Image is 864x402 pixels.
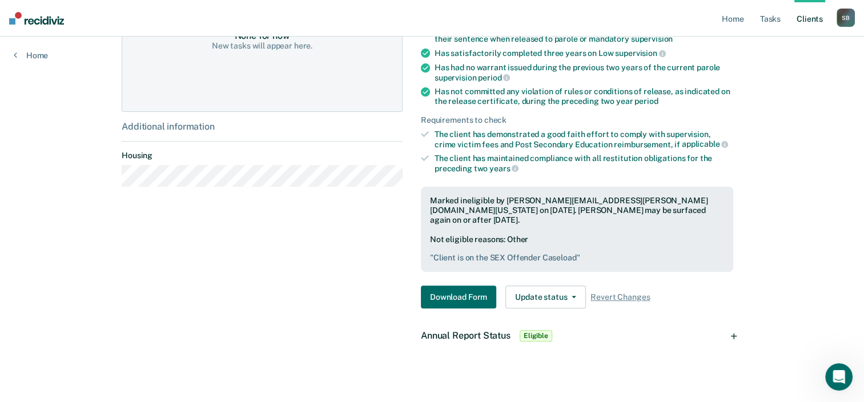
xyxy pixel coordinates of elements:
span: Revert Changes [590,292,650,302]
div: Has not committed any violation of rules or conditions of release, as indicated on the release ce... [435,87,733,106]
span: supervision [615,49,665,58]
span: period [634,97,658,106]
a: Home [14,50,48,61]
div: Not eligible reasons: Other [430,235,724,263]
div: Marked ineligible by [PERSON_NAME][EMAIL_ADDRESS][PERSON_NAME][DOMAIN_NAME][US_STATE] on [DATE]. ... [430,196,724,224]
div: Has had no warrant issued during the previous two years of the current parole supervision [435,63,733,82]
div: New tasks will appear here. [212,41,312,51]
div: Annual Report StatusEligible [412,317,742,354]
pre: " Client is on the SEX Offender Caseload " [430,253,724,263]
img: Recidiviz [9,12,64,25]
button: Download Form [421,286,496,308]
span: period [478,73,510,82]
div: Requirements to check [421,115,733,125]
button: SB [837,9,855,27]
div: The client has maintained compliance with all restitution obligations for the preceding two [435,154,733,173]
button: Update status [505,286,586,308]
div: The client has demonstrated a good faith effort to comply with supervision, crime victim fees and... [435,130,733,149]
div: S B [837,9,855,27]
iframe: Intercom live chat [825,363,853,391]
span: Eligible [520,330,552,341]
span: supervision [631,34,673,43]
span: applicable [682,139,728,148]
a: Navigate to form link [421,286,501,308]
div: Has satisfactorily completed three years on Low [435,48,733,58]
div: Additional information [122,121,403,132]
span: years [489,164,519,173]
dt: Housing [122,151,403,160]
span: Annual Report Status [421,330,511,341]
